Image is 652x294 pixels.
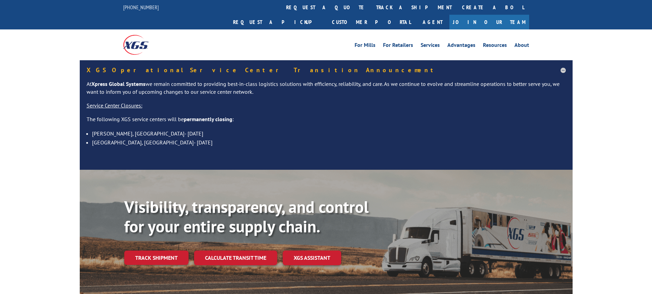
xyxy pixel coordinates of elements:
a: Agent [416,15,449,29]
a: [PHONE_NUMBER] [123,4,159,11]
h5: XGS Operational Service Center Transition Announcement [87,67,566,73]
strong: Xpress Global Systems [91,80,145,87]
a: Resources [483,42,507,50]
a: Customer Portal [327,15,416,29]
a: Track shipment [124,251,189,265]
a: About [514,42,529,50]
a: Calculate transit time [194,251,277,265]
a: For Retailers [383,42,413,50]
a: XGS ASSISTANT [283,251,341,265]
a: Services [421,42,440,50]
a: Join Our Team [449,15,529,29]
b: Visibility, transparency, and control for your entire supply chain. [124,196,369,237]
p: The following XGS service centers will be : [87,115,566,129]
a: Advantages [447,42,475,50]
a: For Mills [355,42,375,50]
u: Service Center Closures: [87,102,142,109]
a: Request a pickup [228,15,327,29]
li: [GEOGRAPHIC_DATA], [GEOGRAPHIC_DATA]- [DATE] [92,138,566,147]
li: [PERSON_NAME], [GEOGRAPHIC_DATA]- [DATE] [92,129,566,138]
p: At we remain committed to providing best-in-class logistics solutions with efficiency, reliabilit... [87,80,566,102]
strong: permanently closing [184,116,232,123]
